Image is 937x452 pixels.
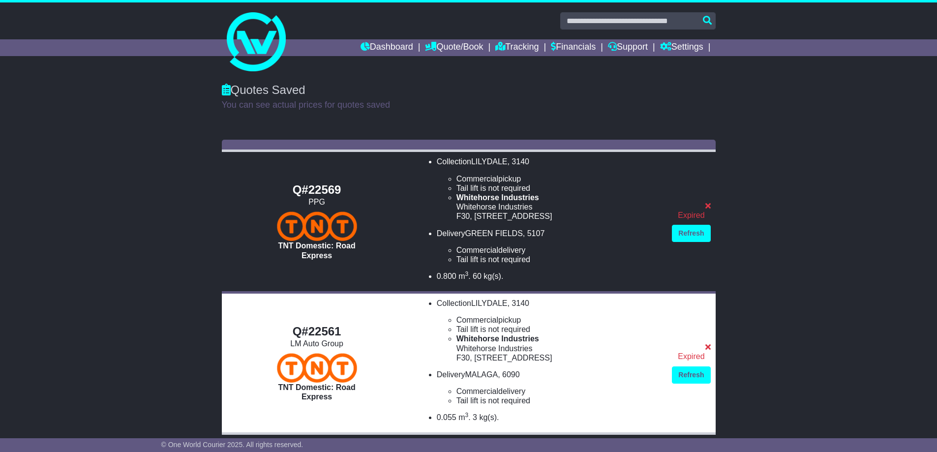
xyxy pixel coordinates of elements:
li: Tail lift is not required [456,396,663,405]
a: Financials [551,39,596,56]
li: Tail lift is not required [456,183,663,193]
a: Quote/Book [425,39,483,56]
p: You can see actual prices for quotes saved [222,100,716,111]
span: 3 [473,413,477,422]
span: 60 [473,272,482,280]
a: Refresh [672,366,710,384]
span: , 6090 [498,370,519,379]
span: LILYDALE [471,299,508,307]
sup: 3 [465,271,469,277]
span: MALAGA [465,370,498,379]
sup: 3 [465,412,469,419]
li: Delivery [437,229,663,265]
div: F30, [STREET_ADDRESS] [456,211,663,221]
span: TNT Domestic: Road Express [278,383,355,401]
div: Expired [672,352,710,361]
li: Tail lift is not required [456,255,663,264]
a: Dashboard [361,39,413,56]
a: Settings [660,39,703,56]
span: Commercial [456,246,498,254]
span: Commercial [456,175,498,183]
span: m . [458,272,470,280]
span: © One World Courier 2025. All rights reserved. [161,441,303,449]
span: GREEN FIELDS [465,229,522,238]
span: , 3140 [507,299,529,307]
a: Refresh [672,225,710,242]
span: Commercial [456,316,498,324]
span: LILYDALE [471,157,508,166]
div: Q#22569 [227,183,407,197]
div: Whitehorse Industries [456,202,663,211]
div: Whitehorse Industries [456,193,663,202]
div: F30, [STREET_ADDRESS] [456,353,663,362]
span: TNT Domestic: Road Express [278,241,355,259]
a: Tracking [495,39,539,56]
span: kg(s). [484,272,503,280]
div: Quotes Saved [222,83,716,97]
li: pickup [456,315,663,325]
span: m . [458,413,470,422]
span: 0.055 [437,413,456,422]
img: TNT Domestic: Road Express [277,353,357,383]
li: delivery [456,387,663,396]
li: Delivery [437,370,663,406]
span: 0.800 [437,272,456,280]
img: TNT Domestic: Road Express [277,211,357,241]
span: , 5107 [523,229,544,238]
li: pickup [456,174,663,183]
span: Commercial [456,387,498,395]
div: PPG [227,197,407,207]
span: kg(s). [479,413,499,422]
div: LM Auto Group [227,339,407,348]
li: Tail lift is not required [456,325,663,334]
span: , 3140 [507,157,529,166]
a: Support [608,39,648,56]
div: Whitehorse Industries [456,344,663,353]
li: Collection [437,299,663,362]
li: delivery [456,245,663,255]
div: Expired [672,211,710,220]
div: Whitehorse Industries [456,334,663,343]
div: Q#22561 [227,325,407,339]
li: Collection [437,157,663,221]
